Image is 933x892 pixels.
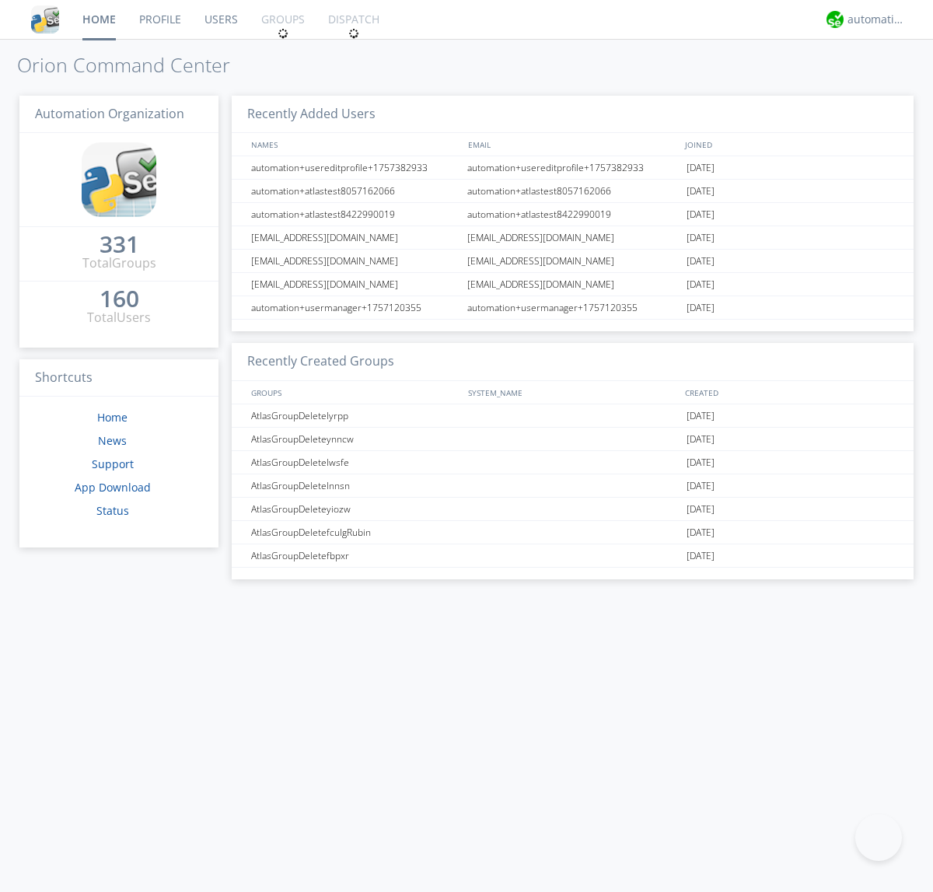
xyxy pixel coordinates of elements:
img: spin.svg [278,28,288,39]
span: [DATE] [687,474,715,498]
span: [DATE] [687,273,715,296]
h3: Shortcuts [19,359,218,397]
div: AtlasGroupDeleteyiozw [247,498,463,520]
div: SYSTEM_NAME [464,381,681,404]
span: [DATE] [687,521,715,544]
div: automation+atlastest8057162066 [247,180,463,202]
div: automation+usereditprofile+1757382933 [247,156,463,179]
div: EMAIL [464,133,681,156]
div: automation+atlastest8057162066 [463,180,683,202]
img: cddb5a64eb264b2086981ab96f4c1ba7 [31,5,59,33]
a: [EMAIL_ADDRESS][DOMAIN_NAME][EMAIL_ADDRESS][DOMAIN_NAME][DATE] [232,226,914,250]
div: Total Groups [82,254,156,272]
a: AtlasGroupDeleteyiozw[DATE] [232,498,914,521]
img: spin.svg [348,28,359,39]
span: [DATE] [687,404,715,428]
img: d2d01cd9b4174d08988066c6d424eccd [826,11,844,28]
div: automation+atlastest8422990019 [247,203,463,226]
span: [DATE] [687,544,715,568]
a: Support [92,456,134,471]
div: automation+atlastest8422990019 [463,203,683,226]
a: News [98,433,127,448]
div: AtlasGroupDeletelwsfe [247,451,463,474]
a: automation+usermanager+1757120355automation+usermanager+1757120355[DATE] [232,296,914,320]
span: [DATE] [687,250,715,273]
div: automation+usereditprofile+1757382933 [463,156,683,179]
div: [EMAIL_ADDRESS][DOMAIN_NAME] [463,273,683,296]
a: [EMAIL_ADDRESS][DOMAIN_NAME][EMAIL_ADDRESS][DOMAIN_NAME][DATE] [232,250,914,273]
div: AtlasGroupDeleteynncw [247,428,463,450]
div: automation+usermanager+1757120355 [463,296,683,319]
a: automation+atlastest8057162066automation+atlastest8057162066[DATE] [232,180,914,203]
a: AtlasGroupDeleteynncw[DATE] [232,428,914,451]
a: AtlasGroupDeletelyrpp[DATE] [232,404,914,428]
div: [EMAIL_ADDRESS][DOMAIN_NAME] [247,273,463,296]
span: [DATE] [687,428,715,451]
div: 331 [100,236,139,252]
div: JOINED [681,133,899,156]
span: [DATE] [687,226,715,250]
span: [DATE] [687,451,715,474]
div: AtlasGroupDeletefculgRubin [247,521,463,544]
a: automation+atlastest8422990019automation+atlastest8422990019[DATE] [232,203,914,226]
div: AtlasGroupDeletelyrpp [247,404,463,427]
a: 331 [100,236,139,254]
a: App Download [75,480,151,495]
a: AtlasGroupDeletelnnsn[DATE] [232,474,914,498]
div: Total Users [87,309,151,327]
span: [DATE] [687,156,715,180]
a: [EMAIL_ADDRESS][DOMAIN_NAME][EMAIL_ADDRESS][DOMAIN_NAME][DATE] [232,273,914,296]
img: cddb5a64eb264b2086981ab96f4c1ba7 [82,142,156,217]
span: [DATE] [687,498,715,521]
span: [DATE] [687,180,715,203]
a: Status [96,503,129,518]
a: 160 [100,291,139,309]
div: AtlasGroupDeletefbpxr [247,544,463,567]
a: AtlasGroupDeletefbpxr[DATE] [232,544,914,568]
div: [EMAIL_ADDRESS][DOMAIN_NAME] [247,250,463,272]
div: [EMAIL_ADDRESS][DOMAIN_NAME] [247,226,463,249]
div: AtlasGroupDeletelnnsn [247,474,463,497]
div: [EMAIL_ADDRESS][DOMAIN_NAME] [463,250,683,272]
span: [DATE] [687,296,715,320]
a: AtlasGroupDeletelwsfe[DATE] [232,451,914,474]
a: AtlasGroupDeletefculgRubin[DATE] [232,521,914,544]
div: CREATED [681,381,899,404]
a: automation+usereditprofile+1757382933automation+usereditprofile+1757382933[DATE] [232,156,914,180]
div: [EMAIL_ADDRESS][DOMAIN_NAME] [463,226,683,249]
div: 160 [100,291,139,306]
h3: Recently Added Users [232,96,914,134]
div: automation+usermanager+1757120355 [247,296,463,319]
span: [DATE] [687,203,715,226]
div: automation+atlas [847,12,906,27]
div: GROUPS [247,381,460,404]
span: Automation Organization [35,105,184,122]
h3: Recently Created Groups [232,343,914,381]
a: Home [97,410,128,425]
iframe: Toggle Customer Support [855,814,902,861]
div: NAMES [247,133,460,156]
